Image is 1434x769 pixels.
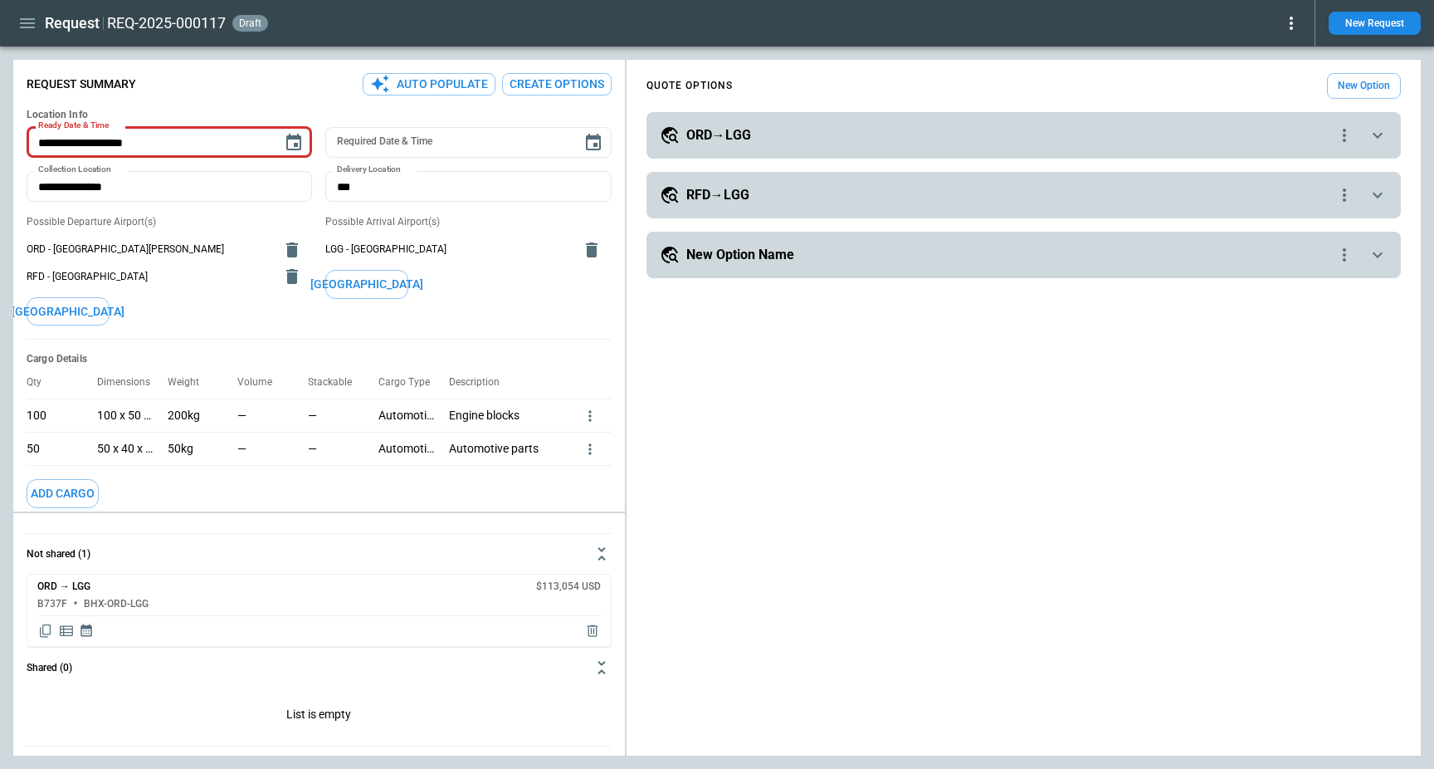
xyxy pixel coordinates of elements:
[27,549,90,560] h6: Not shared (1)
[236,17,265,29] span: draft
[627,66,1421,285] div: scrollable content
[38,164,111,176] label: Collection Location
[325,242,571,257] span: LGG - [GEOGRAPHIC_DATA]
[97,399,168,432] div: 100 x 50 x 50cm
[27,353,612,365] h6: Cargo Details
[308,376,365,389] p: Stackable
[646,82,733,90] h4: QUOTE OPTIONS
[686,246,794,264] h5: New Option Name
[277,126,310,159] button: Choose date, selected date is Sep 5, 2025
[1334,185,1354,205] div: quote-option-actions
[37,623,54,639] span: Copy quote content
[308,409,317,423] p: —
[325,215,611,229] p: Possible Arrival Airport(s)
[27,648,612,688] button: Shared (0)
[168,442,193,456] p: 50kg
[449,432,582,465] div: Automotive parts
[378,442,436,456] p: Automotive
[582,441,598,458] button: more
[27,77,136,91] p: Request Summary
[27,376,55,389] p: Qty
[97,376,163,389] p: Dimensions
[84,599,149,610] h6: BHX-ORD-LGG
[27,215,312,229] p: Possible Departure Airport(s)
[449,376,513,389] p: Description
[27,409,46,423] p: 100
[27,688,612,746] p: List is empty
[337,164,401,176] label: Delivery Location
[308,442,317,456] p: —
[577,126,610,159] button: Choose date
[660,185,1388,205] button: RFD→LGGquote-option-actions
[237,442,246,456] p: —
[575,233,608,267] button: delete
[237,376,285,389] p: Volume
[27,242,272,257] span: ORD - [GEOGRAPHIC_DATA][PERSON_NAME]
[582,408,598,424] button: more
[27,479,99,508] button: Add Cargo
[168,409,200,423] p: 200kg
[276,260,309,293] button: delete
[45,13,100,33] h1: Request
[27,688,612,746] div: Not shared (1)
[79,623,94,639] span: Display quote schedule
[58,623,75,639] span: Display detailed quote content
[97,442,154,456] p: 50 x 40 x 35cm
[27,270,272,284] span: RFD - [GEOGRAPHIC_DATA]
[1327,73,1401,99] button: New Option
[276,233,309,267] button: delete
[378,399,449,432] div: Automotive
[97,409,154,423] p: 100 x 50 x 50cm
[27,297,110,326] button: [GEOGRAPHIC_DATA]
[584,623,601,639] span: Delete quote
[38,120,109,132] label: Ready Date & Time
[378,376,443,389] p: Cargo Type
[1334,245,1354,265] div: quote-option-actions
[363,73,495,96] button: Auto Populate
[449,409,568,423] p: Engine blocks
[168,376,212,389] p: Weight
[1334,125,1354,145] div: quote-option-actions
[37,581,90,592] h6: ORD → LGG
[502,73,612,96] button: Create Options
[107,13,226,33] h2: REQ-2025-000117
[27,574,612,647] div: Not shared (1)
[37,599,67,610] h6: B737F
[378,409,436,423] p: Automotive
[378,432,449,465] div: Automotive
[27,663,72,673] h6: Shared (0)
[27,109,612,121] h6: Location Info
[686,186,749,204] h5: RFD→LGG
[325,270,408,299] button: [GEOGRAPHIC_DATA]
[1329,12,1421,35] button: New Request
[27,442,40,456] p: 50
[449,442,568,456] p: Automotive parts
[536,581,601,592] h6: $113,054 USD
[660,245,1388,265] button: New Option Namequote-option-actions
[686,126,751,144] h5: ORD→LGG
[660,125,1388,145] button: ORD→LGGquote-option-actions
[449,399,582,432] div: Engine blocks
[27,534,612,574] button: Not shared (1)
[97,432,168,465] div: 50 x 40 x 35cm
[237,409,246,423] p: —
